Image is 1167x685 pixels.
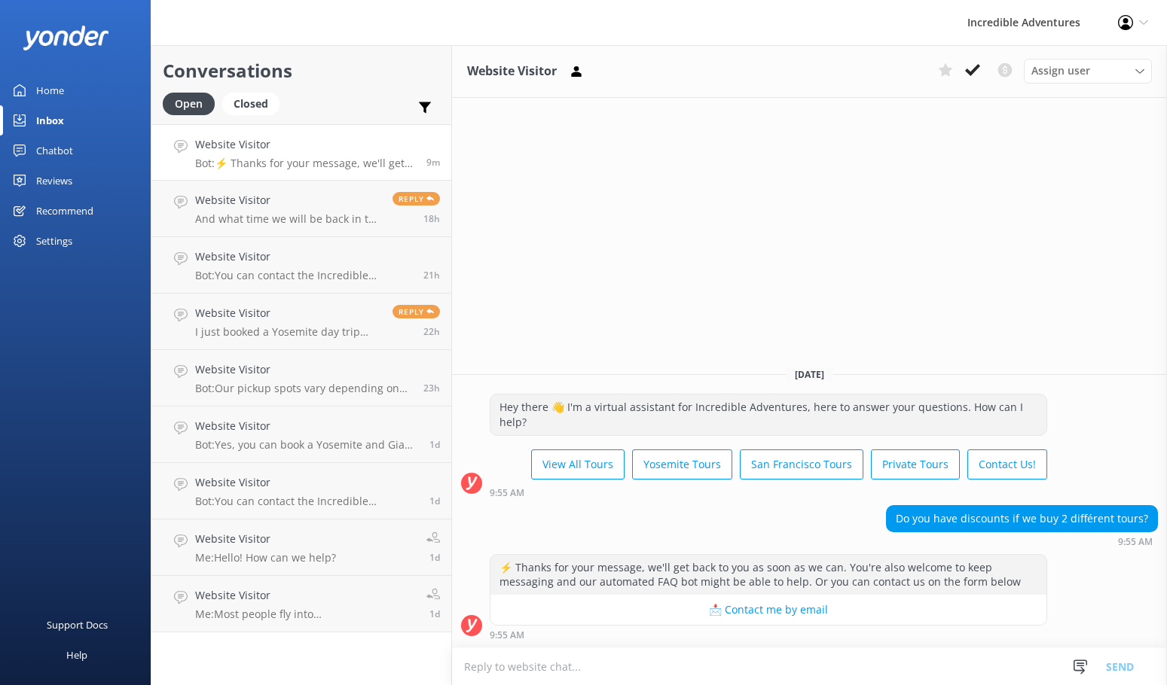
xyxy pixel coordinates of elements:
[423,212,440,225] span: Oct 08 2025 02:32pm (UTC -07:00) America/Los_Angeles
[151,124,451,181] a: Website VisitorBot:⚡ Thanks for your message, we'll get back to you as soon as we can. You're als...
[222,95,287,111] a: Closed
[195,361,412,378] h4: Website Visitor
[426,156,440,169] span: Oct 09 2025 08:55am (UTC -07:00) America/Los_Angeles
[36,166,72,196] div: Reviews
[195,418,418,434] h4: Website Visitor
[531,449,625,479] button: View All Tours
[195,212,381,226] p: And what time we will be back in the evening?
[195,495,418,508] p: Bot: You can contact the Incredible Adventures team at [PHONE_NUMBER], or by emailing [EMAIL_ADDR...
[195,136,415,153] h4: Website Visitor
[1024,59,1152,83] div: Assign User
[36,196,93,226] div: Recommend
[195,382,412,395] p: Bot: Our pickup spots vary depending on the tour you select. To get the most accurate pickup info...
[467,62,557,81] h3: Website Visitor
[490,629,1047,640] div: Oct 09 2025 08:55am (UTC -07:00) America/Los_Angeles
[163,93,215,115] div: Open
[490,555,1046,595] div: ⚡ Thanks for your message, we'll get back to you as soon as we can. You're also welcome to keep m...
[1118,537,1153,546] strong: 9:55 AM
[1031,62,1090,79] span: Assign user
[151,406,451,463] a: Website VisitorBot:Yes, you can book a Yosemite and Giant Sequoias Day Tour from [GEOGRAPHIC_DATA...
[195,305,381,321] h4: Website Visitor
[195,474,418,491] h4: Website Visitor
[195,248,412,265] h4: Website Visitor
[871,449,960,479] button: Private Tours
[887,506,1157,531] div: Do you have discounts if we buy 2 différent tours?
[47,610,108,640] div: Support Docs
[151,463,451,519] a: Website VisitorBot:You can contact the Incredible Adventures team at [PHONE_NUMBER], or by emaili...
[151,181,451,237] a: Website VisitorAnd what time we will be back in the evening?Reply18h
[195,269,412,282] p: Bot: You can contact the Incredible Adventures team at [PHONE_NUMBER], or by emailing [EMAIL_ADDR...
[151,576,451,632] a: Website VisitorMe:Most people fly into [GEOGRAPHIC_DATA]. We are not able to offer pickup at the ...
[36,75,64,105] div: Home
[429,495,440,507] span: Oct 07 2025 09:27pm (UTC -07:00) America/Los_Angeles
[36,135,73,166] div: Chatbot
[163,95,222,111] a: Open
[195,607,415,621] p: Me: Most people fly into [GEOGRAPHIC_DATA]. We are not able to offer pickup at the airport, but d...
[423,325,440,338] span: Oct 08 2025 10:57am (UTC -07:00) America/Los_Angeles
[66,640,87,670] div: Help
[429,551,440,564] span: Oct 07 2025 01:28pm (UTC -07:00) America/Los_Angeles
[195,192,381,209] h4: Website Visitor
[195,325,381,339] p: I just booked a Yosemite day trip tour, and I'm wondering if there is an alternate pickup locatio...
[393,192,440,205] span: Reply
[423,269,440,282] span: Oct 08 2025 11:17am (UTC -07:00) America/Los_Angeles
[195,551,336,565] p: Me: Hello! How can we help?
[786,368,833,381] span: [DATE]
[393,305,440,318] span: Reply
[151,350,451,406] a: Website VisitorBot:Our pickup spots vary depending on the tour you select. To get the most accura...
[195,531,336,547] h4: Website Visitor
[429,438,440,451] span: Oct 08 2025 01:56am (UTC -07:00) America/Los_Angeles
[967,449,1047,479] button: Contact Us!
[151,519,451,576] a: Website VisitorMe:Hello! How can we help?1d
[222,93,280,115] div: Closed
[23,26,109,50] img: yonder-white-logo.png
[195,438,418,452] p: Bot: Yes, you can book a Yosemite and Giant Sequoias Day Tour from [GEOGRAPHIC_DATA]. For more in...
[632,449,732,479] button: Yosemite Tours
[195,157,415,170] p: Bot: ⚡ Thanks for your message, we'll get back to you as soon as we can. You're also welcome to k...
[163,56,440,85] h2: Conversations
[429,607,440,620] span: Oct 07 2025 12:18pm (UTC -07:00) America/Los_Angeles
[423,382,440,394] span: Oct 08 2025 09:44am (UTC -07:00) America/Los_Angeles
[151,237,451,294] a: Website VisitorBot:You can contact the Incredible Adventures team at [PHONE_NUMBER], or by emaili...
[36,105,64,135] div: Inbox
[151,294,451,350] a: Website VisitorI just booked a Yosemite day trip tour, and I'm wondering if there is an alternate...
[886,536,1158,546] div: Oct 09 2025 08:55am (UTC -07:00) America/Los_Angeles
[490,595,1046,625] button: 📩 Contact me by email
[490,394,1046,434] div: Hey there 👋 I'm a virtual assistant for Incredible Adventures, here to answer your questions. How...
[490,489,524,498] strong: 9:55 AM
[490,487,1047,498] div: Oct 09 2025 08:55am (UTC -07:00) America/Los_Angeles
[36,226,72,256] div: Settings
[740,449,863,479] button: San Francisco Tours
[195,587,415,604] h4: Website Visitor
[490,631,524,640] strong: 9:55 AM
